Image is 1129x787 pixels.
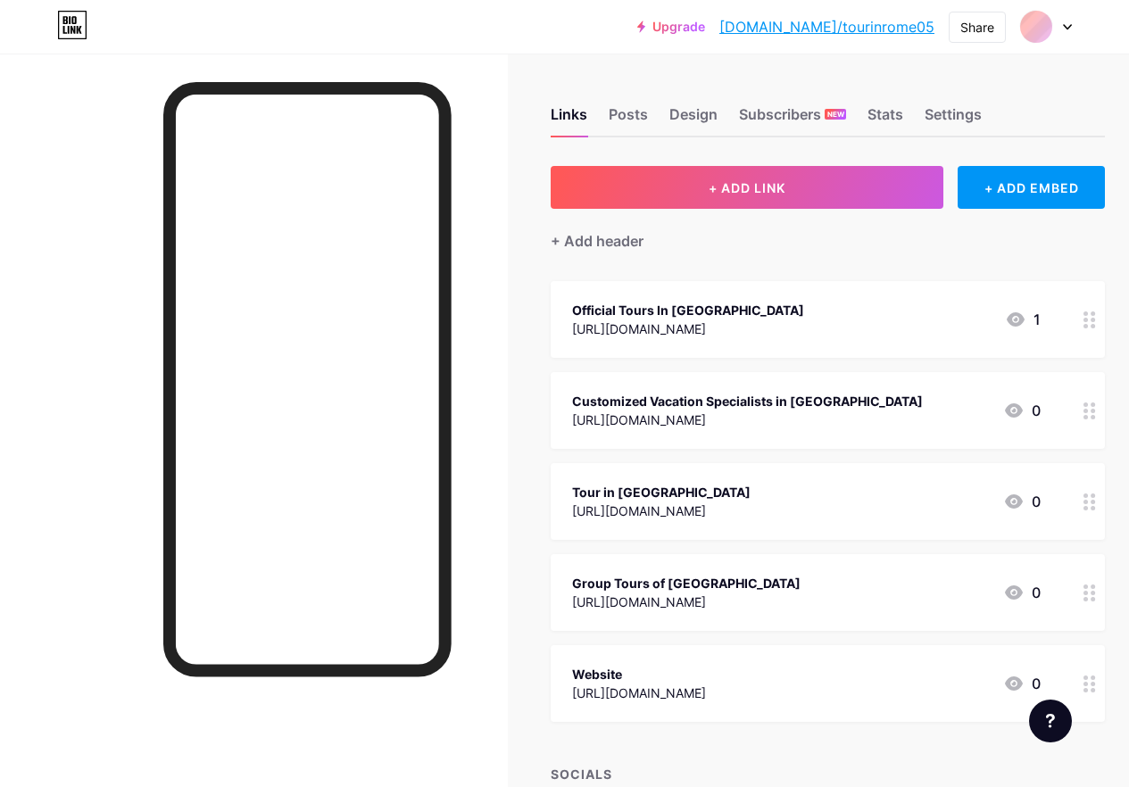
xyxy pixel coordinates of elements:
[551,765,1105,783] div: SOCIALS
[1003,400,1041,421] div: 0
[572,501,751,520] div: [URL][DOMAIN_NAME]
[1003,673,1041,694] div: 0
[669,104,718,136] div: Design
[709,180,785,195] span: + ADD LINK
[1003,491,1041,512] div: 0
[572,574,801,592] div: Group Tours of [GEOGRAPHIC_DATA]
[958,166,1105,209] div: + ADD EMBED
[572,683,706,702] div: [URL][DOMAIN_NAME]
[572,592,801,611] div: [URL][DOMAIN_NAME]
[609,104,648,136] div: Posts
[868,104,903,136] div: Stats
[637,20,705,34] a: Upgrade
[739,104,846,136] div: Subscribers
[719,16,934,37] a: [DOMAIN_NAME]/tourinrome05
[572,483,751,501] div: Tour in [GEOGRAPHIC_DATA]
[572,301,804,319] div: Official Tours In [GEOGRAPHIC_DATA]
[572,665,706,683] div: Website
[572,410,923,429] div: [URL][DOMAIN_NAME]
[551,166,943,209] button: + ADD LINK
[551,230,643,252] div: + Add header
[1005,309,1041,330] div: 1
[572,392,923,410] div: Customized Vacation Specialists in [GEOGRAPHIC_DATA]
[551,104,587,136] div: Links
[925,104,982,136] div: Settings
[960,18,994,37] div: Share
[1003,582,1041,603] div: 0
[572,319,804,338] div: [URL][DOMAIN_NAME]
[827,109,844,120] span: NEW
